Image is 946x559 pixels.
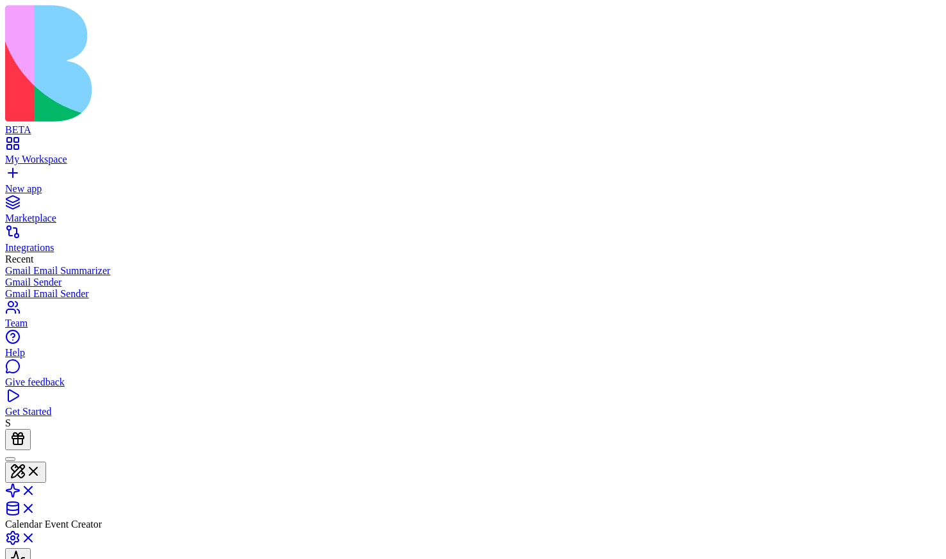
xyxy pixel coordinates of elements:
div: Give feedback [5,377,941,388]
img: logo [5,5,520,122]
div: Team [5,318,941,329]
div: Marketplace [5,213,941,224]
a: Give feedback [5,365,941,388]
div: Get Started [5,406,941,417]
a: Gmail Email Summarizer [5,265,941,277]
span: Calendar Event Creator [5,519,102,530]
a: My Workspace [5,142,941,165]
a: Gmail Sender [5,277,941,288]
a: New app [5,172,941,195]
span: Recent [5,254,33,264]
a: BETA [5,113,941,136]
div: BETA [5,124,941,136]
a: Integrations [5,231,941,254]
div: New app [5,183,941,195]
a: Gmail Email Sender [5,288,941,300]
a: Team [5,306,941,329]
div: My Workspace [5,154,941,165]
div: Integrations [5,242,941,254]
div: Help [5,347,941,359]
span: S [5,417,11,428]
a: Get Started [5,394,941,417]
a: Marketplace [5,201,941,224]
a: Help [5,336,941,359]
